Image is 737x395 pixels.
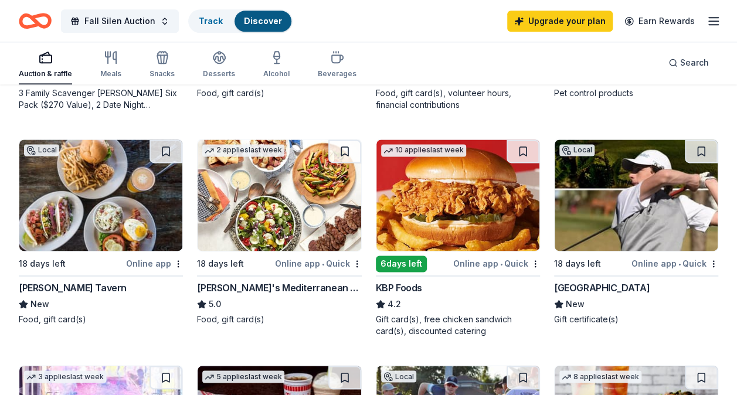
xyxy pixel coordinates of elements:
[100,46,121,84] button: Meals
[555,139,718,251] img: Image for Beau Rivage Golf & Resort
[376,139,539,251] img: Image for KBP Foods
[19,7,52,35] a: Home
[150,69,175,79] div: Snacks
[30,297,49,311] span: New
[19,46,72,84] button: Auction & raffle
[388,297,401,311] span: 4.2
[188,9,293,33] button: TrackDiscover
[126,256,183,271] div: Online app
[376,87,540,111] div: Food, gift card(s), volunteer hours, financial contributions
[507,11,613,32] a: Upgrade your plan
[197,281,361,295] div: [PERSON_NAME]'s Mediterranean Cafe
[554,314,718,325] div: Gift certificate(s)
[197,87,361,99] div: Food, gift card(s)
[678,259,681,268] span: •
[19,87,183,111] div: 3 Family Scavenger [PERSON_NAME] Six Pack ($270 Value), 2 Date Night Scavenger [PERSON_NAME] Two ...
[376,256,427,272] div: 6 days left
[275,256,362,271] div: Online app Quick
[381,144,466,156] div: 10 applies last week
[19,139,183,325] a: Image for Poe's TavernLocal18 days leftOnline app[PERSON_NAME] TavernNewFood, gift card(s)
[198,139,361,251] img: Image for Taziki's Mediterranean Cafe
[197,314,361,325] div: Food, gift card(s)
[631,256,718,271] div: Online app Quick
[381,370,416,382] div: Local
[203,69,235,79] div: Desserts
[376,314,540,337] div: Gift card(s), free chicken sandwich card(s), discounted catering
[202,370,284,383] div: 5 applies last week
[19,257,66,271] div: 18 days left
[500,259,502,268] span: •
[554,281,650,295] div: [GEOGRAPHIC_DATA]
[24,144,59,156] div: Local
[209,297,221,311] span: 5.0
[318,46,356,84] button: Beverages
[197,139,361,325] a: Image for Taziki's Mediterranean Cafe2 applieslast week18 days leftOnline app•Quick[PERSON_NAME]'...
[376,139,540,337] a: Image for KBP Foods10 applieslast week6days leftOnline app•QuickKBP Foods4.2Gift card(s), free ch...
[559,144,595,156] div: Local
[84,14,155,28] span: Fall Silen Auction
[322,259,324,268] span: •
[617,11,702,32] a: Earn Rewards
[197,257,244,271] div: 18 days left
[263,46,290,84] button: Alcohol
[203,46,235,84] button: Desserts
[554,139,718,325] a: Image for Beau Rivage Golf & ResortLocal18 days leftOnline app•Quick[GEOGRAPHIC_DATA]NewGift cert...
[244,16,282,26] a: Discover
[19,69,72,79] div: Auction & raffle
[554,87,718,99] div: Pet control products
[376,281,422,295] div: KBP Foods
[61,9,179,33] button: Fall Silen Auction
[559,370,641,383] div: 8 applies last week
[453,256,540,271] div: Online app Quick
[202,144,284,156] div: 2 applies last week
[680,56,709,70] span: Search
[24,370,106,383] div: 3 applies last week
[318,69,356,79] div: Beverages
[150,46,175,84] button: Snacks
[263,69,290,79] div: Alcohol
[100,69,121,79] div: Meals
[659,51,718,74] button: Search
[566,297,585,311] span: New
[199,16,223,26] a: Track
[554,257,601,271] div: 18 days left
[19,281,127,295] div: [PERSON_NAME] Tavern
[19,314,183,325] div: Food, gift card(s)
[19,139,182,251] img: Image for Poe's Tavern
